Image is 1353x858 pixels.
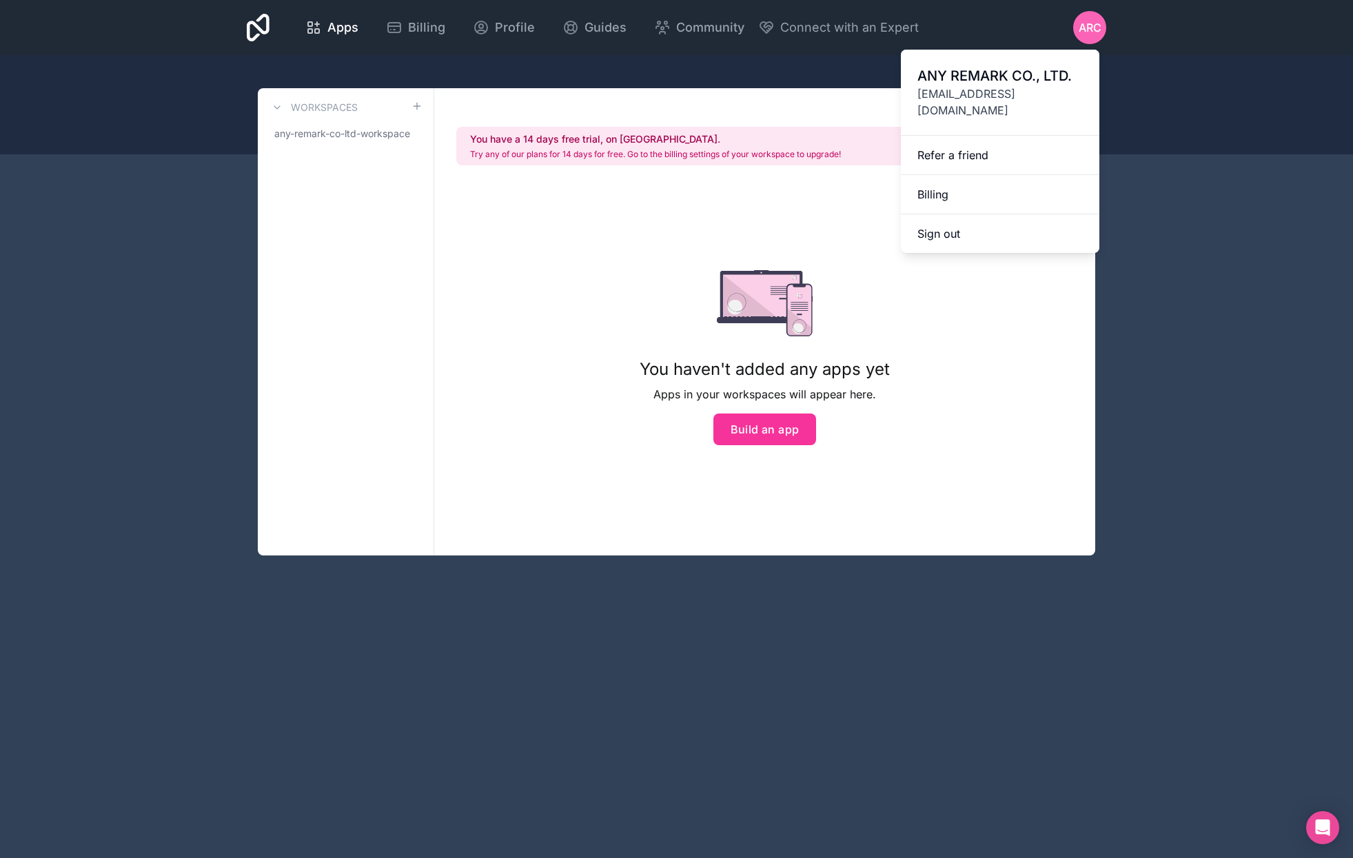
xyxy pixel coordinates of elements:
[643,12,755,43] a: Community
[640,386,890,402] p: Apps in your workspaces will appear here.
[584,18,627,37] span: Guides
[901,136,1099,175] a: Refer a friend
[1306,811,1339,844] div: Open Intercom Messenger
[291,101,358,114] h3: Workspaces
[462,12,546,43] a: Profile
[294,12,369,43] a: Apps
[470,149,841,160] p: Try any of our plans for 14 days for free. Go to the billing settings of your workspace to upgrade!
[917,66,1083,85] span: ANY REMARK CO., LTD.
[780,18,919,37] span: Connect with an Expert
[495,18,535,37] span: Profile
[713,413,817,445] button: Build an app
[470,132,841,146] h2: You have a 14 days free trial, on [GEOGRAPHIC_DATA].
[901,214,1099,253] button: Sign out
[274,127,410,141] span: any-remark-co-ltd-workspace
[327,18,358,37] span: Apps
[676,18,744,37] span: Community
[640,358,890,380] h1: You haven't added any apps yet
[269,121,423,146] a: any-remark-co-ltd-workspace
[375,12,456,43] a: Billing
[1079,19,1101,36] span: ARC
[758,18,919,37] button: Connect with an Expert
[901,175,1099,214] a: Billing
[917,85,1083,119] span: [EMAIL_ADDRESS][DOMAIN_NAME]
[551,12,638,43] a: Guides
[717,270,813,336] img: empty state
[269,99,358,116] a: Workspaces
[408,18,445,37] span: Billing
